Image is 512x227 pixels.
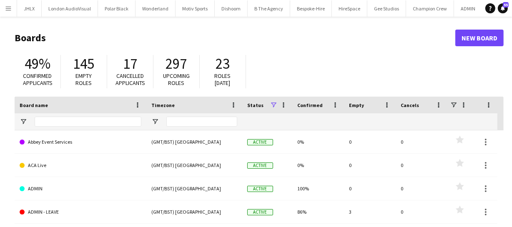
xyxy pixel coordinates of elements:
[215,0,248,17] button: Dishoom
[292,130,344,153] div: 0%
[151,118,159,125] button: Open Filter Menu
[166,55,187,73] span: 297
[146,200,242,223] div: (GMT/BST) [GEOGRAPHIC_DATA]
[115,72,145,87] span: Cancelled applicants
[247,102,264,108] span: Status
[146,177,242,200] div: (GMT/BST) [GEOGRAPHIC_DATA]
[215,72,231,87] span: Roles [DATE]
[146,130,242,153] div: (GMT/BST) [GEOGRAPHIC_DATA]
[344,130,396,153] div: 0
[73,55,95,73] span: 145
[23,72,53,87] span: Confirmed applicants
[20,130,141,154] a: Abbey Event Services
[367,0,406,17] button: Gee Studios
[247,186,273,192] span: Active
[396,154,447,177] div: 0
[396,200,447,223] div: 0
[25,55,50,73] span: 49%
[76,72,92,87] span: Empty roles
[349,102,364,108] span: Empty
[297,102,323,108] span: Confirmed
[396,130,447,153] div: 0
[247,162,273,169] span: Active
[146,154,242,177] div: (GMT/BST) [GEOGRAPHIC_DATA]
[292,154,344,177] div: 0%
[20,177,141,200] a: ADMIN
[292,200,344,223] div: 86%
[396,177,447,200] div: 0
[20,118,27,125] button: Open Filter Menu
[151,102,175,108] span: Timezone
[332,0,367,17] button: HireSpace
[123,55,137,73] span: 17
[17,0,42,17] button: JHLX
[406,0,454,17] button: Champion Crew
[216,55,230,73] span: 23
[344,154,396,177] div: 0
[498,3,508,13] a: 55
[98,0,136,17] button: Polar Black
[163,72,190,87] span: Upcoming roles
[15,32,455,44] h1: Boards
[166,117,237,127] input: Timezone Filter Input
[503,2,509,7] span: 55
[176,0,215,17] button: Motiv Sports
[248,0,290,17] button: B The Agency
[247,209,273,215] span: Active
[344,177,396,200] div: 0
[20,102,48,108] span: Board name
[401,102,419,108] span: Cancels
[136,0,176,17] button: Wonderland
[454,0,482,17] button: ADMIN
[35,117,141,127] input: Board name Filter Input
[42,0,98,17] button: London AudioVisual
[20,200,141,224] a: ADMIN - LEAVE
[290,0,332,17] button: Bespoke-Hire
[20,154,141,177] a: ACA Live
[455,30,504,46] a: New Board
[247,139,273,145] span: Active
[292,177,344,200] div: 100%
[344,200,396,223] div: 3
